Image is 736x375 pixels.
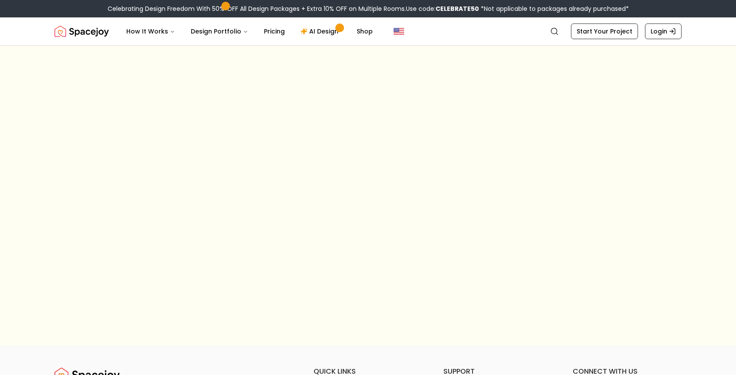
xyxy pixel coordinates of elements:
[479,4,629,13] span: *Not applicable to packages already purchased*
[119,23,380,40] nav: Main
[394,26,404,37] img: United States
[436,4,479,13] b: CELEBRATE50
[406,4,479,13] span: Use code:
[184,23,255,40] button: Design Portfolio
[119,23,182,40] button: How It Works
[571,23,638,39] a: Start Your Project
[257,23,292,40] a: Pricing
[54,23,109,40] a: Spacejoy
[350,23,380,40] a: Shop
[645,23,682,39] a: Login
[294,23,348,40] a: AI Design
[54,17,682,45] nav: Global
[108,4,629,13] div: Celebrating Design Freedom With 50% OFF All Design Packages + Extra 10% OFF on Multiple Rooms.
[54,23,109,40] img: Spacejoy Logo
